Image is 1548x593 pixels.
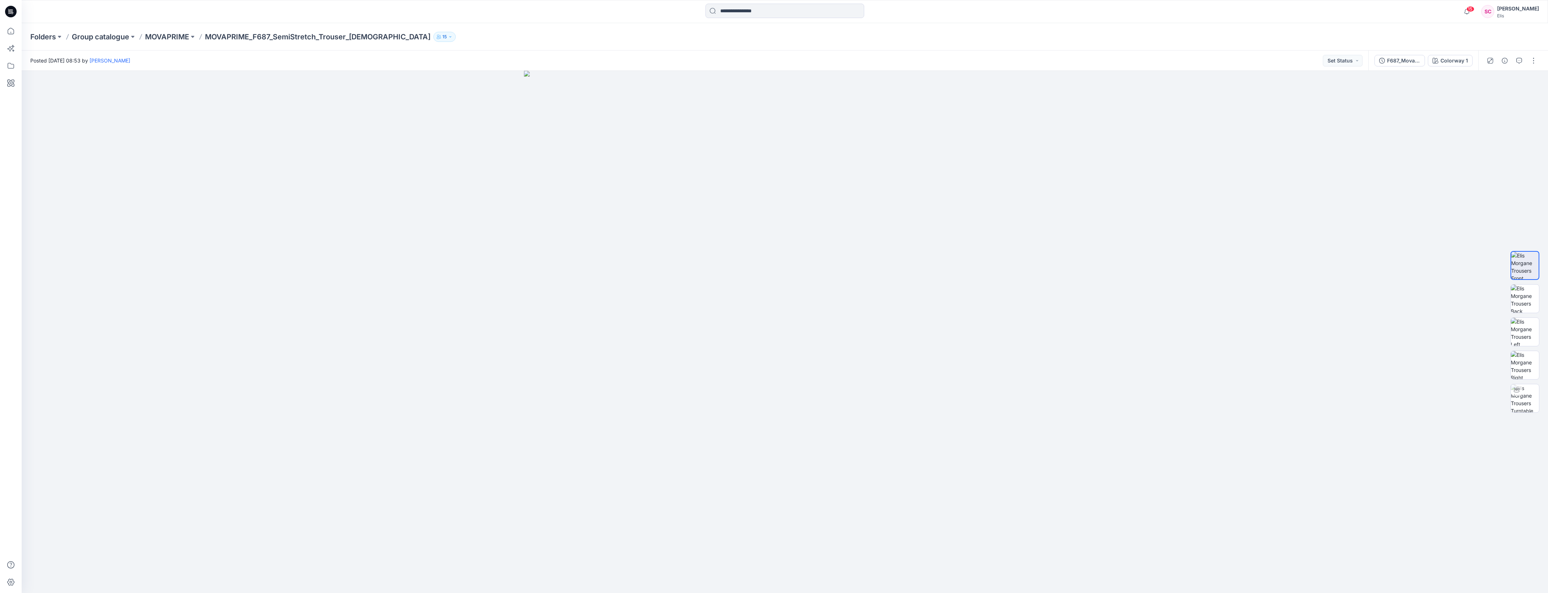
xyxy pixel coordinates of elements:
[145,32,189,42] a: MOVAPRIME
[205,32,430,42] p: MOVAPRIME_F687_SemiStretch_Trouser_[DEMOGRAPHIC_DATA]
[72,32,129,42] a: Group catalogue
[1497,4,1539,13] div: [PERSON_NAME]
[1499,55,1510,66] button: Details
[1428,55,1473,66] button: Colorway 1
[1387,57,1420,65] div: F687_MovaPrime
[1511,318,1539,346] img: Elis Morgane Trousers Left
[1511,285,1539,313] img: Elis Morgane Trousers Back
[1511,351,1539,379] img: Elis Morgane Trousers Right
[524,71,1046,593] img: eyJhbGciOiJIUzI1NiIsImtpZCI6IjAiLCJzbHQiOiJzZXMiLCJ0eXAiOiJKV1QifQ.eyJkYXRhIjp7InR5cGUiOiJzdG9yYW...
[89,57,130,64] a: [PERSON_NAME]
[433,32,456,42] button: 15
[1511,252,1539,279] img: Elis Morgane Trousers Front
[30,57,130,64] span: Posted [DATE] 08:53 by
[1481,5,1494,18] div: SC
[1497,13,1539,18] div: Elis
[1374,55,1425,66] button: F687_MovaPrime
[30,32,56,42] a: Folders
[442,33,447,41] p: 15
[1466,6,1474,12] span: 15
[1511,384,1539,412] img: Elis Morgane Trousers Turntable
[1440,57,1468,65] div: Colorway 1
